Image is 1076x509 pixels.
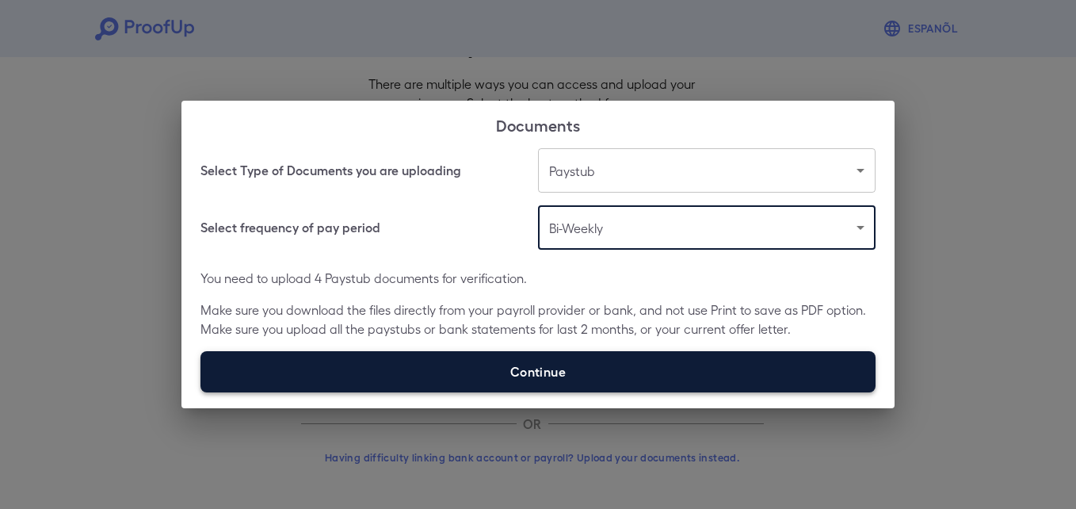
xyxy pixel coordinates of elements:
[538,148,876,193] div: Paystub
[181,101,895,148] h2: Documents
[200,351,876,392] label: Continue
[200,269,876,288] p: You need to upload 4 Paystub documents for verification.
[200,300,876,339] p: Make sure you download the files directly from your payroll provider or bank, and not use Print t...
[200,218,380,237] h6: Select frequency of pay period
[200,161,461,180] h6: Select Type of Documents you are uploading
[538,205,876,250] div: Bi-Weekly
